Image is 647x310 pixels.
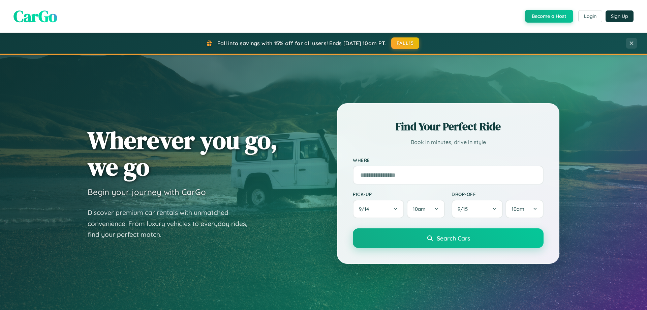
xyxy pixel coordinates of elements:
[88,187,206,197] h3: Begin your journey with CarGo
[407,200,445,218] button: 10am
[217,40,386,47] span: Fall into savings with 15% off for all users! Ends [DATE] 10am PT.
[353,191,445,197] label: Pick-up
[413,206,426,212] span: 10am
[606,10,634,22] button: Sign Up
[578,10,602,22] button: Login
[88,207,256,240] p: Discover premium car rentals with unmatched convenience. From luxury vehicles to everyday rides, ...
[353,157,544,163] label: Where
[452,200,503,218] button: 9/15
[359,206,372,212] span: 9 / 14
[13,5,57,27] span: CarGo
[437,234,470,242] span: Search Cars
[353,200,404,218] button: 9/14
[353,228,544,248] button: Search Cars
[353,137,544,147] p: Book in minutes, drive in style
[88,127,278,180] h1: Wherever you go, we go
[458,206,471,212] span: 9 / 15
[525,10,573,23] button: Become a Host
[353,119,544,134] h2: Find Your Perfect Ride
[512,206,524,212] span: 10am
[452,191,544,197] label: Drop-off
[505,200,544,218] button: 10am
[391,37,420,49] button: FALL15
